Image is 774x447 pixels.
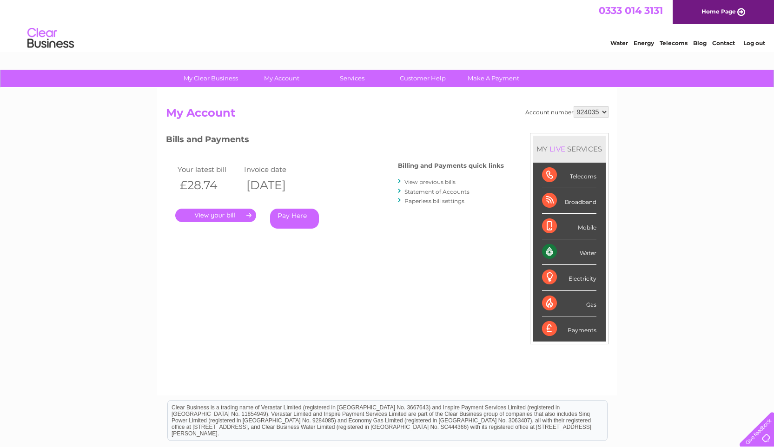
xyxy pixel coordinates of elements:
a: Make A Payment [455,70,532,87]
div: Water [542,239,596,265]
a: Paperless bill settings [404,197,464,204]
a: Water [610,39,628,46]
th: [DATE] [242,176,309,195]
div: LIVE [548,145,567,153]
td: Your latest bill [175,163,242,176]
div: Payments [542,316,596,342]
a: My Account [243,70,320,87]
a: Blog [693,39,707,46]
a: Customer Help [384,70,461,87]
a: My Clear Business [172,70,249,87]
a: 0333 014 3131 [599,5,663,16]
a: View previous bills [404,178,456,185]
img: logo.png [27,24,74,53]
a: Telecoms [660,39,688,46]
div: Electricity [542,265,596,290]
div: Gas [542,291,596,316]
a: Pay Here [270,209,319,229]
div: Clear Business is a trading name of Verastar Limited (registered in [GEOGRAPHIC_DATA] No. 3667643... [168,5,607,45]
a: Statement of Accounts [404,188,470,195]
th: £28.74 [175,176,242,195]
a: Log out [743,39,765,46]
div: Mobile [542,214,596,239]
div: Telecoms [542,163,596,188]
td: Invoice date [242,163,309,176]
a: . [175,209,256,222]
a: Energy [634,39,654,46]
h3: Bills and Payments [166,133,504,149]
a: Services [314,70,390,87]
h4: Billing and Payments quick links [398,162,504,169]
div: Broadband [542,188,596,214]
h2: My Account [166,106,609,124]
a: Contact [712,39,735,46]
div: Account number [525,106,609,118]
div: MY SERVICES [533,136,606,162]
